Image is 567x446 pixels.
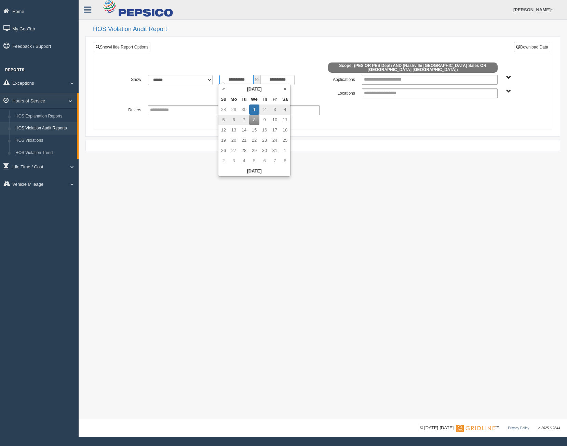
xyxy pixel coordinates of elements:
label: Drivers [109,105,145,113]
td: 17 [270,125,280,135]
td: 20 [229,135,239,145]
td: 2 [218,156,229,166]
td: 9 [259,115,270,125]
a: HOS Explanation Reports [12,110,77,123]
th: Sa [280,94,290,104]
td: 23 [259,135,270,145]
td: 22 [249,135,259,145]
td: 13 [229,125,239,135]
td: 19 [218,135,229,145]
td: 8 [280,156,290,166]
td: 4 [280,104,290,115]
td: 7 [239,115,249,125]
td: 26 [218,145,229,156]
td: 5 [218,115,229,125]
td: 11 [280,115,290,125]
td: 30 [239,104,249,115]
td: 3 [229,156,239,166]
td: 21 [239,135,249,145]
span: to [254,75,260,85]
h2: HOS Violation Audit Report [93,26,560,33]
img: Gridline [456,425,495,432]
th: « [218,84,229,94]
td: 25 [280,135,290,145]
a: HOS Violation Trend [12,147,77,159]
td: 18 [280,125,290,135]
td: 1 [249,104,259,115]
td: 7 [270,156,280,166]
td: 24 [270,135,280,145]
td: 4 [239,156,249,166]
a: Privacy Policy [508,426,529,430]
td: 29 [229,104,239,115]
th: [DATE] [229,84,280,94]
label: Locations [323,88,359,97]
td: 16 [259,125,270,135]
td: 30 [259,145,270,156]
td: 15 [249,125,259,135]
td: 1 [280,145,290,156]
a: Show/Hide Report Options [94,42,150,52]
td: 6 [229,115,239,125]
a: HOS Violation Audit Reports [12,122,77,135]
th: Th [259,94,270,104]
label: Applications [323,75,359,83]
td: 28 [218,104,229,115]
th: [DATE] [218,166,290,176]
th: Fr [270,94,280,104]
td: 31 [270,145,280,156]
label: Show [109,75,145,83]
td: 2 [259,104,270,115]
td: 27 [229,145,239,156]
td: 14 [239,125,249,135]
th: » [280,84,290,94]
td: 29 [249,145,259,156]
td: 5 [249,156,259,166]
td: 10 [270,115,280,125]
th: Su [218,94,229,104]
span: v. 2025.6.2844 [538,426,560,430]
div: © [DATE]-[DATE] - ™ [420,424,560,432]
button: Download Data [514,42,550,52]
td: 3 [270,104,280,115]
span: Scope: (PES OR PES Dept) AND (Nashville [GEOGRAPHIC_DATA] Sales OR [GEOGRAPHIC_DATA] [GEOGRAPHIC_... [328,62,498,73]
a: HOS Violations [12,135,77,147]
td: 28 [239,145,249,156]
th: We [249,94,259,104]
td: 12 [218,125,229,135]
th: Tu [239,94,249,104]
th: Mo [229,94,239,104]
td: 8 [249,115,259,125]
td: 6 [259,156,270,166]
